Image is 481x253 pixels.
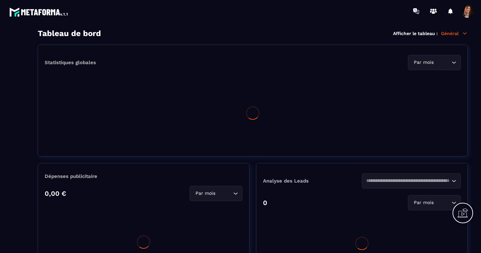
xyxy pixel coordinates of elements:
h3: Tableau de bord [38,29,101,38]
p: Analyse des Leads [263,178,362,184]
span: Par mois [412,199,435,206]
img: logo [9,6,69,18]
p: Dépenses publicitaire [45,173,242,179]
p: Général [441,30,468,36]
p: 0,00 € [45,190,66,197]
div: Search for option [408,195,461,210]
p: Statistiques globales [45,60,96,65]
div: Search for option [190,186,242,201]
div: Search for option [362,173,461,189]
input: Search for option [435,199,450,206]
div: Search for option [408,55,461,70]
input: Search for option [366,177,450,185]
p: 0 [263,199,267,207]
input: Search for option [217,190,232,197]
input: Search for option [435,59,450,66]
span: Par mois [412,59,435,66]
span: Par mois [194,190,217,197]
p: Afficher le tableau : [393,31,438,36]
